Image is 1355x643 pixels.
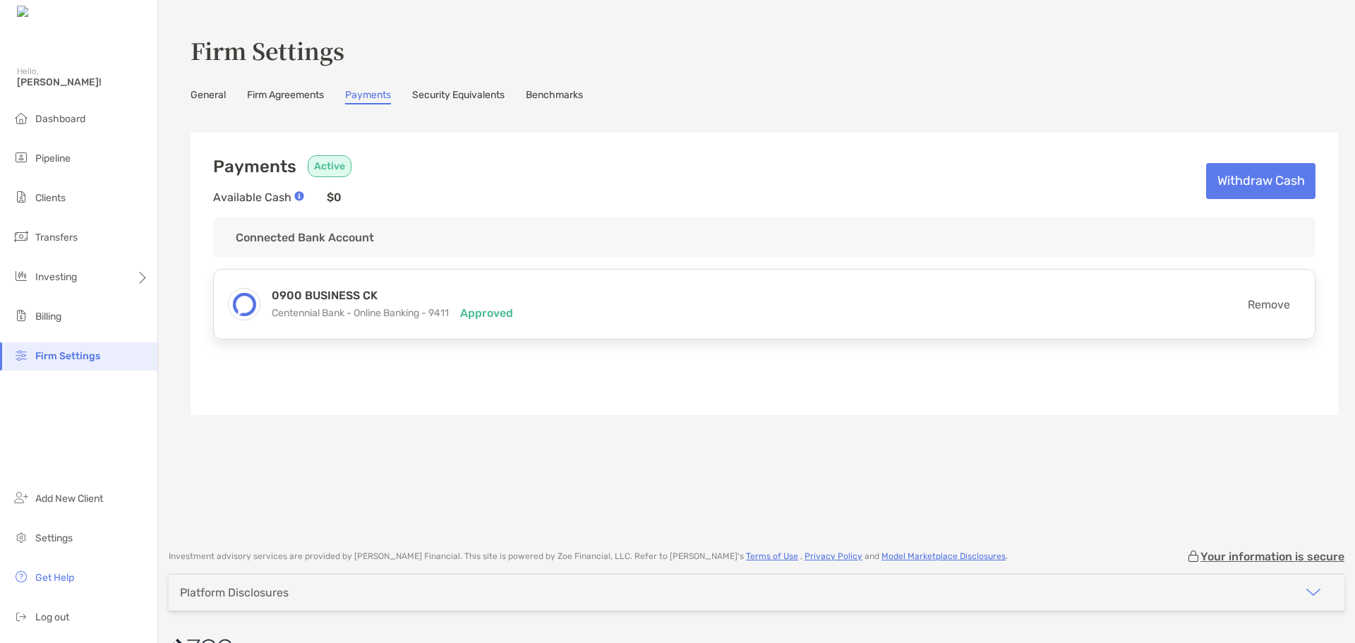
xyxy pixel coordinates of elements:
[35,493,103,505] span: Add New Client
[13,307,30,324] img: billing icon
[236,229,1293,246] p: Connected Bank Account
[1206,163,1315,199] button: Withdraw Cash
[13,228,30,245] img: transfers icon
[1200,550,1344,563] p: Your information is secure
[180,586,289,599] div: Platform Disclosures
[327,191,342,204] b: $0
[345,89,391,104] a: Payments
[191,89,226,104] a: General
[35,232,78,244] span: Transfers
[526,89,583,104] a: Benchmarks
[881,551,1006,561] a: Model Marketplace Disclosures
[412,89,505,104] a: Security Equivalents
[746,551,798,561] a: Terms of Use
[213,188,291,206] p: Available Cash
[35,532,73,544] span: Settings
[13,529,30,546] img: settings icon
[35,350,100,362] span: Firm Settings
[35,271,77,283] span: Investing
[13,347,30,363] img: firm-settings icon
[35,611,69,623] span: Log out
[35,311,61,323] span: Billing
[247,89,324,104] a: Firm Agreements
[169,551,1008,562] p: Investment advisory services are provided by [PERSON_NAME] Financial . This site is powered by Zo...
[272,287,513,304] p: 0900 BUSINESS CK
[191,34,1338,66] h3: Firm Settings
[805,551,862,561] a: Privacy Policy
[13,568,30,585] img: get-help icon
[272,304,449,322] p: Centennial Bank - Online Banking - 9411
[13,109,30,126] img: dashboard icon
[1305,584,1322,601] img: icon arrow
[13,268,30,284] img: investing icon
[294,191,304,201] img: icon info
[460,304,513,322] p: approved
[308,155,351,177] span: Active
[35,192,66,204] span: Clients
[13,188,30,205] img: clients icon
[17,76,149,88] span: [PERSON_NAME]!
[35,113,85,125] span: Dashboard
[35,152,71,164] span: Pipeline
[17,6,77,19] img: Zoe Logo
[1236,289,1301,320] button: Remove
[13,149,30,166] img: pipeline icon
[35,572,74,584] span: Get Help
[233,293,256,316] img: account logo
[13,608,30,625] img: logout icon
[213,157,296,176] h3: Payments
[13,489,30,506] img: add_new_client icon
